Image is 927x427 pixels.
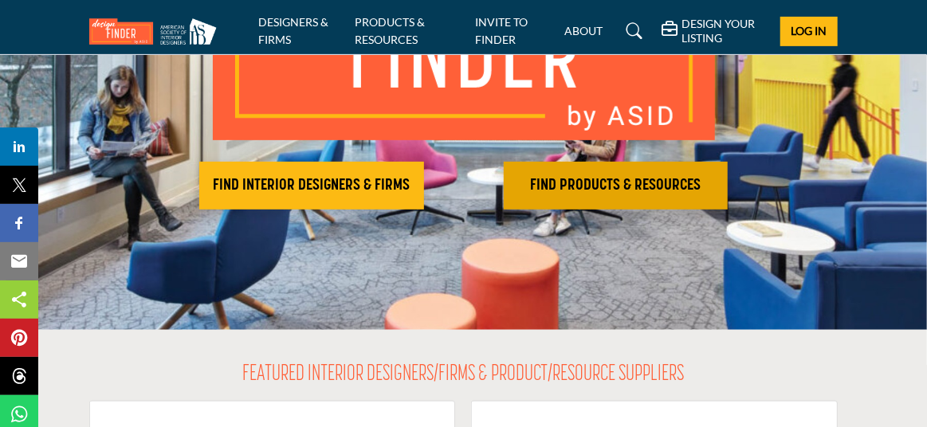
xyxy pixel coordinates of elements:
[682,17,768,45] h5: DESIGN YOUR LISTING
[243,362,685,389] h2: FEATURED INTERIOR DESIGNERS/FIRMS & PRODUCT/RESOURCE SUPPLIERS
[199,162,424,210] button: FIND INTERIOR DESIGNERS & FIRMS
[662,17,768,45] div: DESIGN YOUR LISTING
[89,18,225,45] img: Site Logo
[509,176,724,195] h2: FIND PRODUCTS & RESOURCES
[780,17,838,46] button: Log In
[258,15,328,46] a: DESIGNERS & FIRMS
[204,176,419,195] h2: FIND INTERIOR DESIGNERS & FIRMS
[791,24,827,37] span: Log In
[504,162,729,210] button: FIND PRODUCTS & RESOURCES
[476,15,528,46] a: INVITE TO FINDER
[564,24,603,37] a: ABOUT
[355,15,425,46] a: PRODUCTS & RESOURCES
[611,18,653,44] a: Search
